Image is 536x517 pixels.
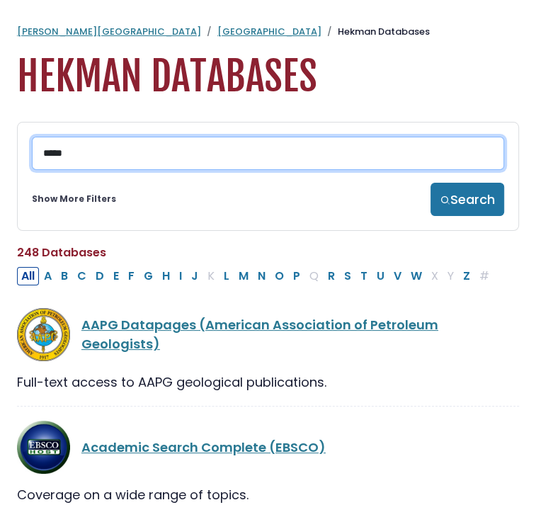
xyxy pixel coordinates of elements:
input: Search database by title or keyword [32,137,504,170]
button: Search [430,183,504,216]
button: Filter Results J [187,267,203,285]
a: [GEOGRAPHIC_DATA] [217,25,321,38]
button: Filter Results G [139,267,157,285]
a: Academic Search Complete (EBSCO) [81,438,326,456]
a: [PERSON_NAME][GEOGRAPHIC_DATA] [17,25,201,38]
button: Filter Results V [389,267,406,285]
button: Filter Results I [175,267,186,285]
nav: breadcrumb [17,25,519,39]
button: Filter Results L [219,267,234,285]
button: Filter Results H [158,267,174,285]
button: Filter Results O [270,267,288,285]
h1: Hekman Databases [17,53,519,101]
button: Filter Results N [253,267,270,285]
li: Hekman Databases [321,25,430,39]
button: Filter Results B [57,267,72,285]
a: Show More Filters [32,193,116,205]
button: Filter Results W [406,267,426,285]
button: Filter Results P [289,267,304,285]
button: Filter Results D [91,267,108,285]
button: Filter Results A [40,267,56,285]
button: Filter Results Z [459,267,474,285]
button: Filter Results E [109,267,123,285]
div: Alpha-list to filter by first letter of database name [17,266,495,284]
button: Filter Results M [234,267,253,285]
button: All [17,267,39,285]
span: 248 Databases [17,244,106,261]
div: Coverage on a wide range of topics. [17,485,519,504]
button: Filter Results F [124,267,139,285]
button: Filter Results T [356,267,372,285]
button: Filter Results R [324,267,339,285]
button: Filter Results U [372,267,389,285]
button: Filter Results C [73,267,91,285]
div: Full-text access to AAPG geological publications. [17,373,519,392]
a: AAPG Datapages (American Association of Petroleum Geologists) [81,316,438,353]
button: Filter Results S [340,267,355,285]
